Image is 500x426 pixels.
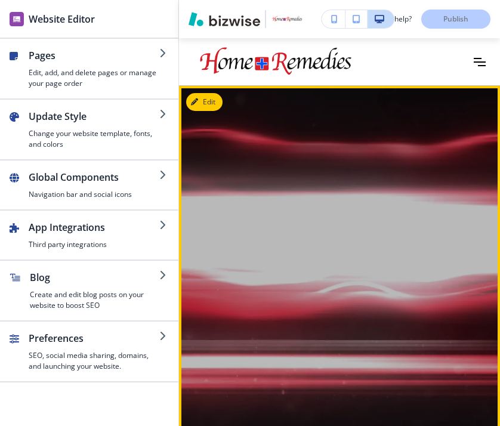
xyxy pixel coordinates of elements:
[189,12,260,26] img: Bizwise Logo
[271,16,303,23] img: Your Logo
[30,289,159,311] h4: Create and edit blog posts on your website to boost SEO
[29,350,159,372] h4: SEO, social media sharing, domains, and launching your website.
[29,239,159,250] h4: Third party integrations
[29,67,159,89] h4: Edit, add, and delete pages or manage your page order
[29,48,159,63] h2: Pages
[29,189,159,200] h4: Navigation bar and social icons
[29,109,159,124] h2: Update Style
[29,128,159,150] h4: Change your website template, fonts, and colors
[29,170,159,184] h2: Global Components
[186,93,223,111] button: Edit
[29,331,159,345] h2: Preferences
[29,12,95,26] h2: Website Editor
[29,220,159,234] h2: App Integrations
[30,270,159,285] h2: Blog
[474,58,486,66] button: Toggle hamburger navigation menu
[10,12,24,26] img: editor icon
[193,44,357,80] img: Home Remedies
